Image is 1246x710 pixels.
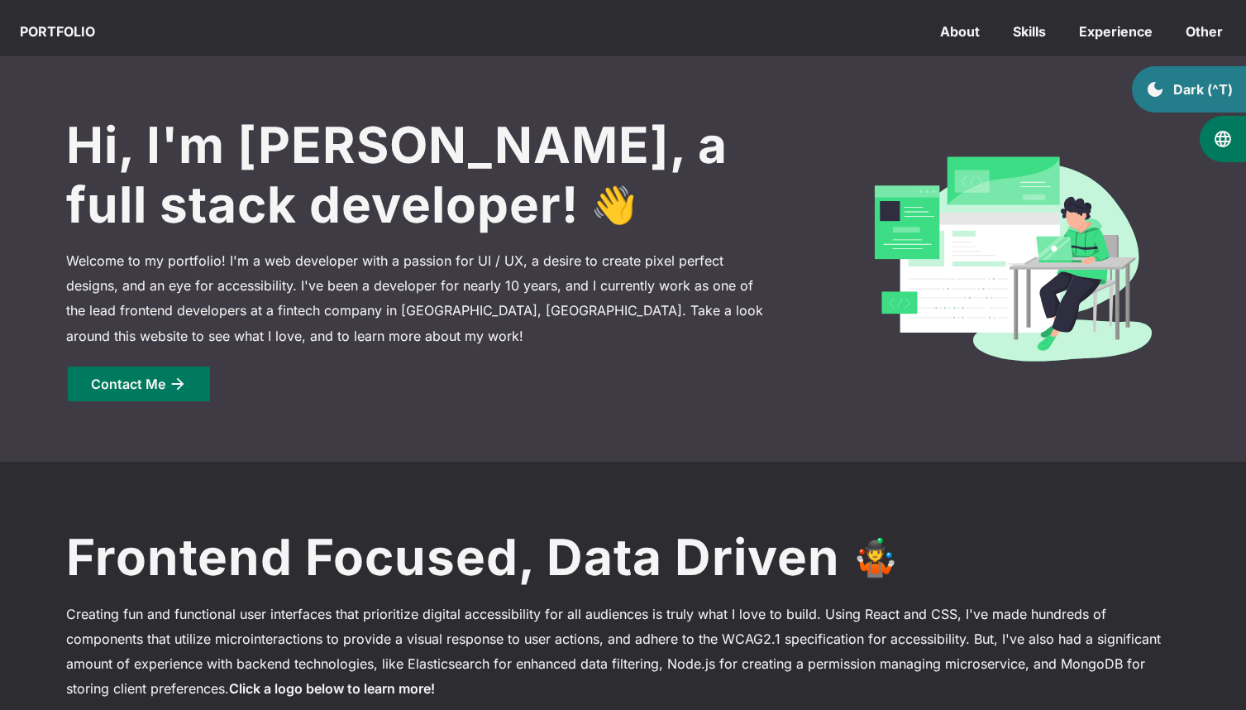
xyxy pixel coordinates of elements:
h1: Hi, I'm [PERSON_NAME], a full stack developer! [66,116,764,236]
strong: Click a logo below to learn more! [229,680,435,697]
i: dark_mode [1145,79,1165,99]
div: Portfolio [20,23,95,40]
div: About [937,23,983,40]
div: Welcome to my portfolio! I'm a web developer with a passion for UI / UX, a desire to create pixel... [66,248,764,348]
div: Creating fun and functional user interfaces that prioritize digital accessibility for all audienc... [66,602,1180,702]
i: light_mode [1145,104,1165,124]
span: waving hand [591,182,637,227]
span: person juggling [852,535,899,579]
i: arrow_forward [169,375,187,393]
div: Dark (^T) [1173,81,1233,98]
i: language [1213,129,1233,149]
div: Other [1182,23,1226,40]
div: Contact Me [91,376,165,392]
img: A developer sitting at his laptop with development windows floating to his left. [864,110,1162,408]
h1: Frontend Focused, Data Driven [66,528,899,588]
button: Contact Mearrow_forward [68,367,210,401]
div: Skills [1010,23,1049,40]
i: translate [1213,154,1233,174]
div: Experience [1076,23,1156,40]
